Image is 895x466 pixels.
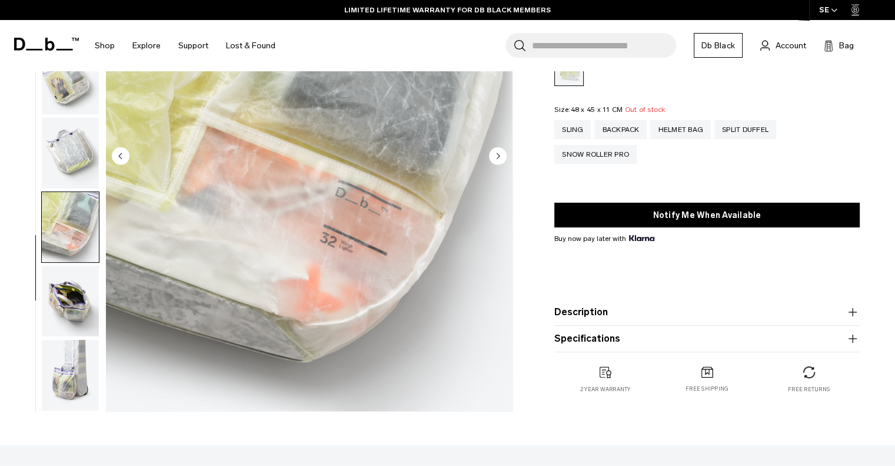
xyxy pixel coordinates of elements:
p: 2 year warranty [580,385,631,394]
img: Weigh_Lighter_Helmet_Bag_32L_5.png [42,118,99,189]
a: Sling [554,120,591,139]
button: Next slide [489,147,507,167]
a: Snow Roller Pro [554,145,637,164]
button: Previous slide [112,147,129,167]
img: Weigh_Lighter_Helmet_Bag_32L_4.png [42,44,99,114]
p: Free shipping [686,385,728,394]
a: Split Duffel [714,120,776,139]
img: Weigh_Lighter_Helmet_Bag_32L_6.png [42,192,99,263]
img: {"height" => 20, "alt" => "Klarna"} [629,235,654,241]
span: Bag [839,39,854,52]
button: Notify Me When Available [554,203,860,227]
nav: Main Navigation [86,20,284,71]
span: 48 x 45 x 11 CM [570,105,623,114]
p: Free returns [788,385,830,394]
a: Db Black [694,33,743,58]
a: Account [760,38,806,52]
a: Explore [132,25,161,67]
a: Backpack [594,120,647,139]
a: Support [178,25,208,67]
img: Weigh_Lighter_Helmet_Bag_32L_8.png [42,340,99,411]
span: Out of stock [624,105,665,114]
button: Weigh_Lighter_Helmet_Bag_32L_7.png [41,265,99,337]
button: Weigh_Lighter_Helmet_Bag_32L_4.png [41,43,99,115]
a: Lost & Found [226,25,275,67]
span: Account [776,39,806,52]
span: Buy now pay later with [554,233,654,244]
a: LIMITED LIFETIME WARRANTY FOR DB BLACK MEMBERS [344,5,551,15]
legend: Size: [554,106,665,113]
a: Helmet Bag [650,120,711,139]
button: Bag [824,38,854,52]
button: Description [554,305,860,319]
a: Shop [95,25,115,67]
button: Specifications [554,332,860,346]
button: Weigh_Lighter_Helmet_Bag_32L_8.png [41,339,99,411]
button: Weigh_Lighter_Helmet_Bag_32L_5.png [41,117,99,189]
button: Weigh_Lighter_Helmet_Bag_32L_6.png [41,191,99,263]
img: Weigh_Lighter_Helmet_Bag_32L_7.png [42,266,99,336]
